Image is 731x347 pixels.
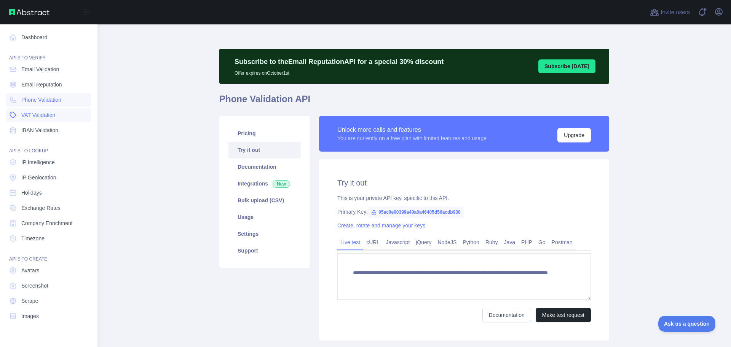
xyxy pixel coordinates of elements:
a: cURL [363,236,383,248]
a: IP Geolocation [6,171,91,184]
span: Exchange Rates [21,204,61,212]
span: Avatars [21,267,39,274]
span: IP Geolocation [21,174,56,181]
a: Python [460,236,482,248]
a: PHP [518,236,535,248]
a: Pricing [228,125,301,142]
span: Email Reputation [21,81,62,88]
a: Documentation [228,158,301,175]
a: Javascript [383,236,413,248]
button: Upgrade [557,128,591,142]
a: Holidays [6,186,91,200]
a: IP Intelligence [6,155,91,169]
a: Bulk upload (CSV) [228,192,301,209]
a: IBAN Validation [6,123,91,137]
span: Images [21,312,39,320]
span: Email Validation [21,66,59,73]
a: Create, rotate and manage your keys [337,222,425,229]
a: Dashboard [6,30,91,44]
span: IBAN Validation [21,126,58,134]
span: Holidays [21,189,42,197]
h1: Phone Validation API [219,93,609,111]
span: VAT Validation [21,111,55,119]
button: Invite users [648,6,691,18]
a: Ruby [482,236,501,248]
a: Live test [337,236,363,248]
span: Company Enrichment [21,219,73,227]
span: Invite users [661,8,690,17]
h2: Try it out [337,177,591,188]
button: Make test request [536,308,591,322]
button: Subscribe [DATE] [538,59,595,73]
a: VAT Validation [6,108,91,122]
a: Java [501,236,519,248]
p: Subscribe to the Email Reputation API for a special 30 % discount [235,56,444,67]
a: Postman [549,236,576,248]
a: Try it out [228,142,301,158]
a: Phone Validation [6,93,91,107]
span: Screenshot [21,282,48,289]
a: jQuery [413,236,434,248]
a: NodeJS [434,236,460,248]
a: Email Reputation [6,78,91,91]
div: You are currently on a free plan with limited features and usage [337,134,487,142]
p: Offer expires on October 1st. [235,67,444,76]
span: Phone Validation [21,96,61,104]
a: Support [228,242,301,259]
a: Images [6,309,91,323]
span: Scrape [21,297,38,305]
iframe: Toggle Customer Support [658,316,716,332]
a: Settings [228,225,301,242]
div: Primary Key: [337,208,591,216]
div: This is your private API key, specific to this API. [337,194,591,202]
a: Usage [228,209,301,225]
div: API'S TO VERIFY [6,46,91,61]
a: Documentation [482,308,531,322]
a: Exchange Rates [6,201,91,215]
a: Email Validation [6,62,91,76]
div: API'S TO LOOKUP [6,139,91,154]
a: Integrations New [228,175,301,192]
a: Timezone [6,232,91,245]
span: IP Intelligence [21,158,55,166]
span: New [273,180,290,188]
span: Timezone [21,235,45,242]
a: Avatars [6,264,91,277]
img: Abstract API [9,9,49,15]
a: Scrape [6,294,91,308]
a: Go [535,236,549,248]
a: Company Enrichment [6,216,91,230]
div: Unlock more calls and features [337,125,487,134]
span: 05ac0e00399a40a0a46405d56acdb930 [368,206,464,218]
a: Screenshot [6,279,91,293]
div: API'S TO CREATE [6,247,91,262]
